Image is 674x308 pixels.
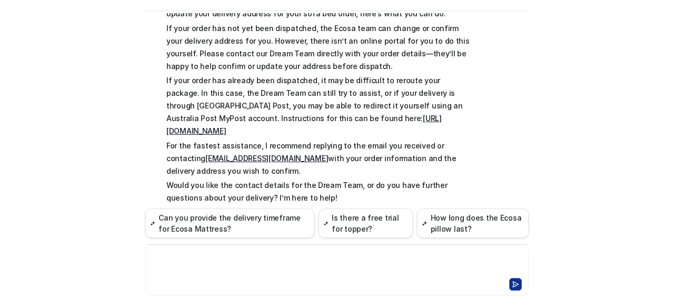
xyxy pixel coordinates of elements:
button: How long does the Ecosa pillow last? [417,208,529,238]
button: Is there a free trial for topper? [319,208,413,238]
p: For the fastest assistance, I recommend replying to the email you received or contacting with you... [166,140,474,177]
p: If your order has not yet been dispatched, the Ecosa team can change or confirm your delivery add... [166,22,474,73]
p: Would you like the contact details for the Dream Team, or do you have further questions about you... [166,179,474,204]
p: If your order has already been dispatched, it may be difficult to reroute your package. In this c... [166,74,474,137]
a: [EMAIL_ADDRESS][DOMAIN_NAME] [205,154,328,163]
button: Can you provide the delivery timeframe for Ecosa Mattress? [145,208,314,238]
